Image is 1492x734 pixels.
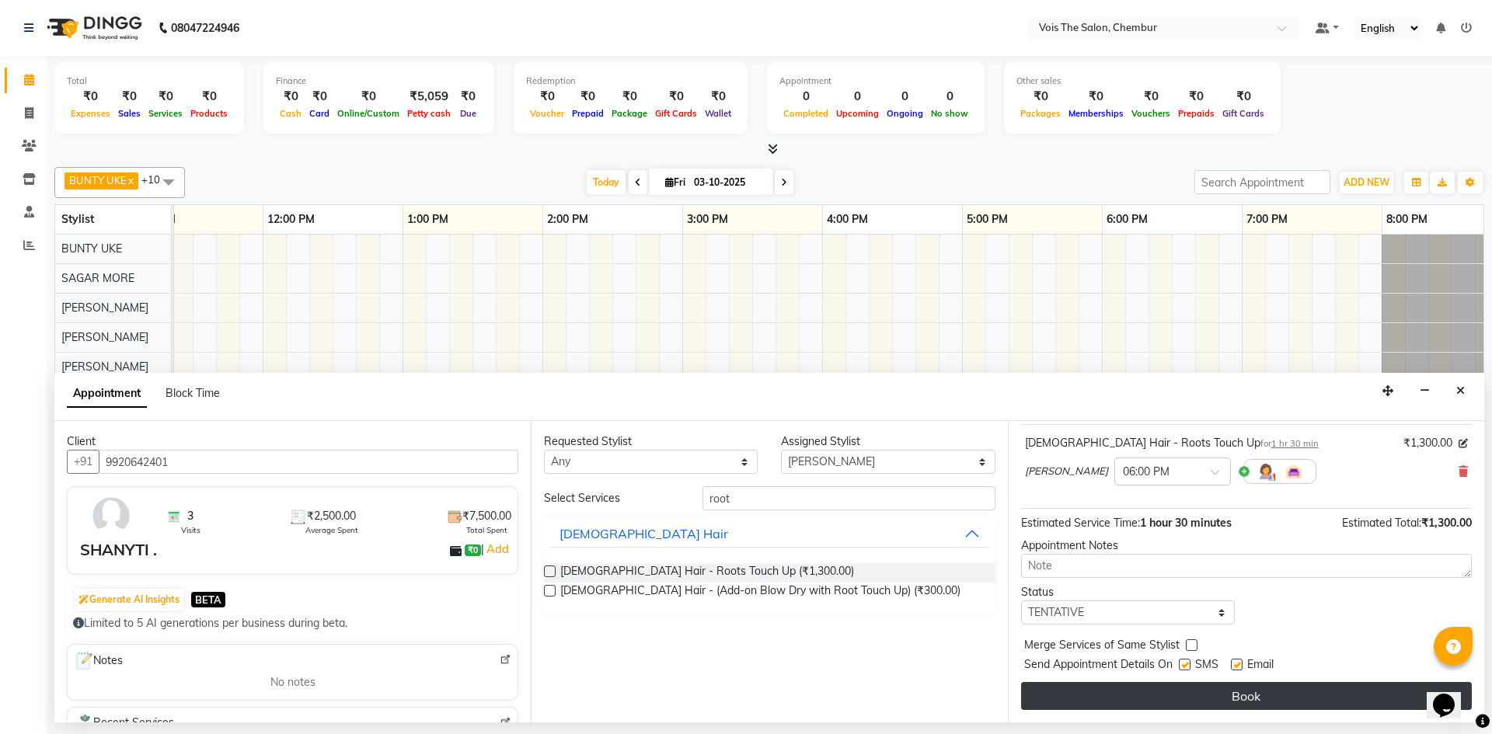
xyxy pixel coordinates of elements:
[403,108,455,119] span: Petty cash
[832,88,883,106] div: 0
[1065,88,1128,106] div: ₹0
[651,108,701,119] span: Gift Cards
[550,520,988,548] button: [DEMOGRAPHIC_DATA] Hair
[1271,438,1319,449] span: 1 hr 30 min
[1174,88,1218,106] div: ₹0
[1403,435,1452,451] span: ₹1,300.00
[1194,170,1330,194] input: Search Appointment
[67,450,99,474] button: +91
[526,88,568,106] div: ₹0
[587,170,626,194] span: Today
[927,88,972,106] div: 0
[779,88,832,106] div: 0
[1025,464,1108,479] span: [PERSON_NAME]
[307,508,356,524] span: ₹2,500.00
[927,108,972,119] span: No show
[1459,439,1468,448] i: Edit price
[1021,584,1235,600] div: Status
[779,75,972,88] div: Appointment
[276,108,305,119] span: Cash
[701,88,735,106] div: ₹0
[462,508,511,524] span: ₹7,500.00
[80,538,157,562] div: SHANYTI .
[67,433,518,450] div: Client
[559,524,728,543] div: [DEMOGRAPHIC_DATA] Hair
[403,208,452,231] a: 1:00 PM
[526,75,735,88] div: Redemption
[61,330,148,344] span: [PERSON_NAME]
[1243,208,1292,231] a: 7:00 PM
[1344,176,1389,188] span: ADD NEW
[263,208,319,231] a: 12:00 PM
[1340,172,1393,193] button: ADD NEW
[67,75,232,88] div: Total
[270,674,315,691] span: No notes
[1195,656,1218,676] span: SMS
[1257,462,1275,481] img: Hairdresser.png
[1021,537,1472,554] div: Appointment Notes
[1016,75,1268,88] div: Other sales
[99,450,518,474] input: Search by Name/Mobile/Email/Code
[1449,379,1472,403] button: Close
[832,108,883,119] span: Upcoming
[883,88,927,106] div: 0
[40,6,146,50] img: logo
[1024,637,1180,656] span: Merge Services of Same Stylist
[166,386,220,400] span: Block Time
[781,433,995,450] div: Assigned Stylist
[689,171,767,194] input: 2025-10-03
[186,88,232,106] div: ₹0
[114,108,145,119] span: Sales
[333,108,403,119] span: Online/Custom
[1382,208,1431,231] a: 8:00 PM
[187,508,193,524] span: 3
[61,360,148,374] span: [PERSON_NAME]
[171,6,239,50] b: 08047224946
[61,242,122,256] span: BUNTY UKE
[883,108,927,119] span: Ongoing
[1021,682,1472,710] button: Book
[1260,438,1319,449] small: for
[75,589,183,611] button: Generate AI Insights
[823,208,872,231] a: 4:00 PM
[466,524,507,536] span: Total Spent
[568,108,608,119] span: Prepaid
[1103,208,1152,231] a: 6:00 PM
[73,615,512,631] div: Limited to 5 AI generations per business during beta.
[67,108,114,119] span: Expenses
[1218,108,1268,119] span: Gift Cards
[532,490,690,506] div: Select Services
[560,563,854,583] span: [DEMOGRAPHIC_DATA] Hair - Roots Touch Up (₹1,300.00)
[465,544,481,557] span: ₹0
[61,212,94,226] span: Stylist
[1016,88,1065,106] div: ₹0
[701,108,735,119] span: Wallet
[1024,656,1173,676] span: Send Appointment Details On
[1247,656,1274,676] span: Email
[69,174,127,186] span: BUNTY UKE
[89,493,134,538] img: avatar
[61,301,148,315] span: [PERSON_NAME]
[1174,108,1218,119] span: Prepaids
[127,174,134,186] a: x
[651,88,701,106] div: ₹0
[1342,516,1421,530] span: Estimated Total:
[276,75,482,88] div: Finance
[61,271,134,285] span: SAGAR MORE
[526,108,568,119] span: Voucher
[1421,516,1472,530] span: ₹1,300.00
[1025,435,1319,451] div: [DEMOGRAPHIC_DATA] Hair - Roots Touch Up
[481,540,511,558] span: |
[305,88,333,106] div: ₹0
[661,176,689,188] span: Fri
[683,208,732,231] a: 3:00 PM
[1021,516,1140,530] span: Estimated Service Time:
[456,108,480,119] span: Due
[455,88,482,106] div: ₹0
[74,714,174,732] span: Recent Services
[702,486,995,510] input: Search by service name
[963,208,1012,231] a: 5:00 PM
[305,108,333,119] span: Card
[114,88,145,106] div: ₹0
[141,173,172,186] span: +10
